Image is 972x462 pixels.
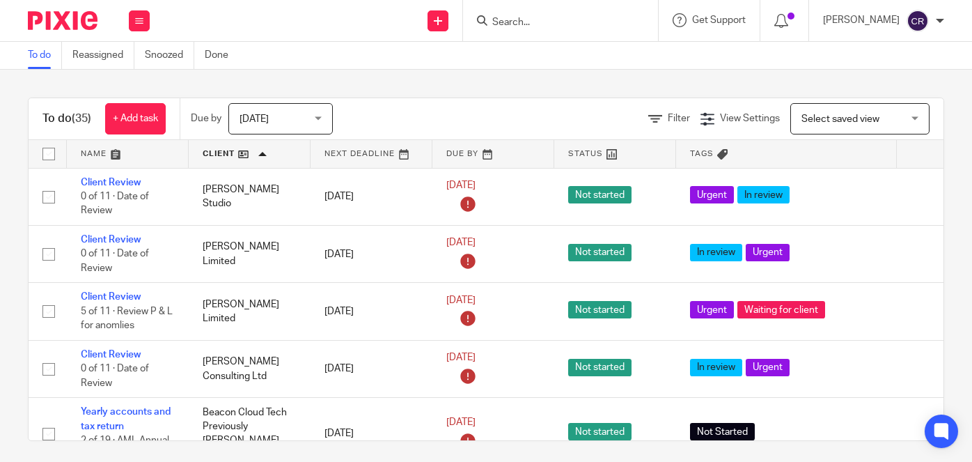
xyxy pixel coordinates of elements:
span: Not started [568,423,632,440]
span: 0 of 11 · Date of Review [81,192,149,216]
span: Get Support [692,15,746,25]
td: [DATE] [311,225,432,282]
a: Client Review [81,178,141,187]
span: [DATE] [446,295,476,305]
a: Client Review [81,292,141,302]
p: Due by [191,111,221,125]
span: Urgent [746,359,790,376]
span: [DATE] [446,417,476,427]
a: Client Review [81,235,141,245]
span: 0 of 11 · Date of Review [81,364,149,388]
span: 0 of 11 · Date of Review [81,249,149,274]
td: [DATE] [311,168,432,225]
span: Urgent [690,301,734,318]
span: Not started [568,186,632,203]
span: Urgent [690,186,734,203]
span: 5 of 11 · Review P & L for anomlies [81,307,173,331]
span: Select saved view [801,114,879,124]
span: In review [690,244,742,261]
td: [DATE] [311,340,432,397]
td: [PERSON_NAME] Studio [189,168,311,225]
td: [DATE] [311,283,432,340]
span: View Settings [720,114,780,123]
span: Urgent [746,244,790,261]
span: [DATE] [240,114,269,124]
a: To do [28,42,62,69]
input: Search [491,17,616,29]
span: 2 of 19 · AML Annual Review [81,436,169,460]
td: [PERSON_NAME] Consulting Ltd [189,340,311,397]
span: Filter [668,114,690,123]
a: Reassigned [72,42,134,69]
span: Tags [690,150,714,157]
img: Pixie [28,11,97,30]
span: [DATE] [446,180,476,190]
span: Not started [568,244,632,261]
p: [PERSON_NAME] [823,13,900,27]
a: Done [205,42,239,69]
a: Yearly accounts and tax return [81,407,171,431]
span: [DATE] [446,238,476,248]
span: Not started [568,301,632,318]
td: [PERSON_NAME] Limited [189,225,311,282]
span: In review [737,186,790,203]
span: Not started [568,359,632,376]
a: Client Review [81,350,141,360]
span: Not Started [690,423,755,440]
span: [DATE] [446,353,476,363]
span: Waiting for client [737,301,825,318]
span: (35) [72,113,91,124]
a: Snoozed [145,42,194,69]
h1: To do [42,111,91,126]
td: [PERSON_NAME] Limited [189,283,311,340]
a: + Add task [105,103,166,134]
img: svg%3E [907,10,929,32]
span: In review [690,359,742,376]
